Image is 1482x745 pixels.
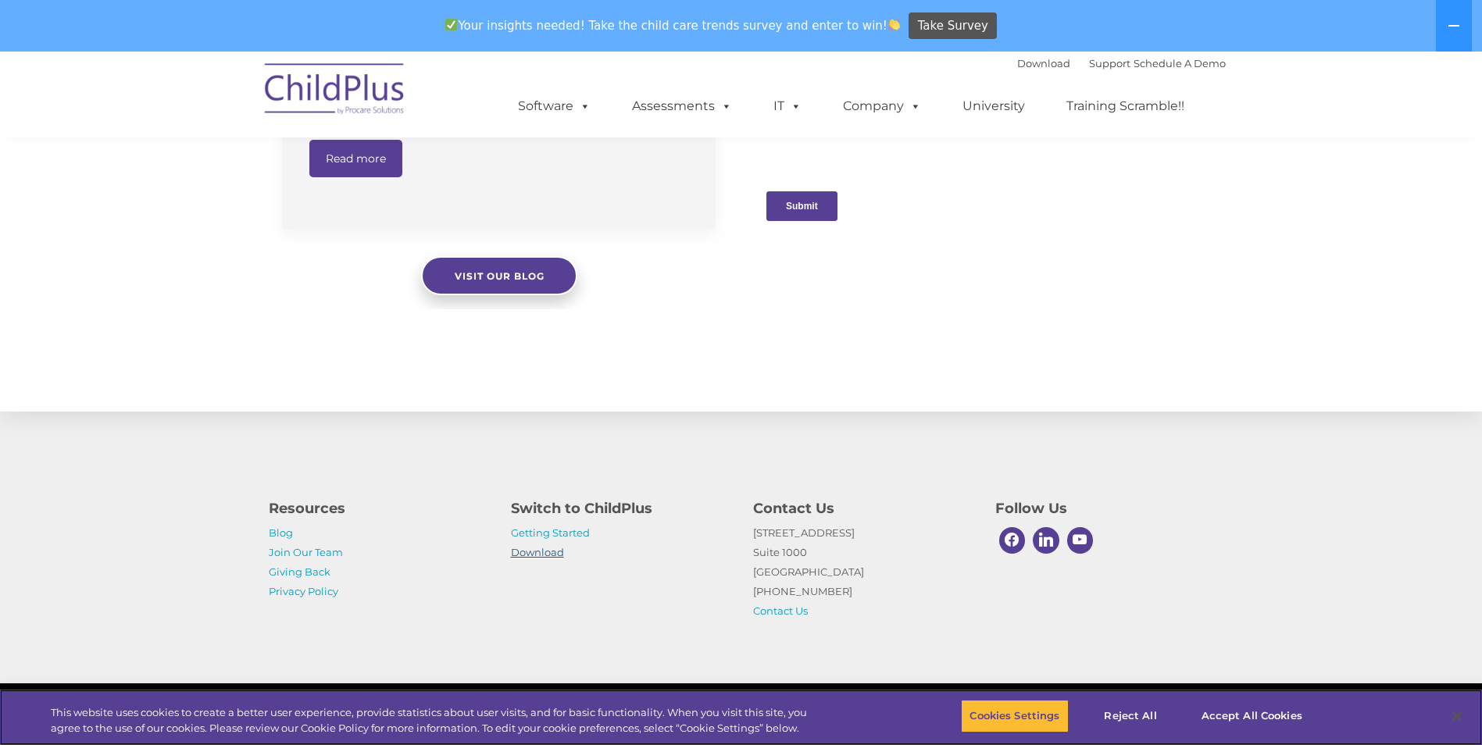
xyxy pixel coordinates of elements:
a: Youtube [1063,523,1098,558]
h4: Contact Us [753,497,972,519]
a: Privacy Policy [269,585,338,597]
h4: Follow Us [995,497,1214,519]
img: ✅ [445,19,457,30]
a: Blog [269,526,293,539]
a: Download [511,546,564,558]
img: ChildPlus by Procare Solutions [257,52,413,130]
a: Visit our blog [421,256,577,295]
a: Giving Back [269,565,330,578]
p: [STREET_ADDRESS] Suite 1000 [GEOGRAPHIC_DATA] [PHONE_NUMBER] [753,523,972,621]
a: Schedule A Demo [1134,57,1226,70]
a: Software [502,91,606,122]
button: Close [1440,699,1474,733]
a: Read more [309,140,402,177]
img: 👏 [888,19,900,30]
a: Assessments [616,91,748,122]
button: Reject All [1082,700,1180,733]
a: Facebook [995,523,1030,558]
a: Support [1089,57,1130,70]
a: Take Survey [909,12,997,40]
span: Visit our blog [454,270,544,282]
a: Contact Us [753,604,808,617]
span: Take Survey [918,12,988,40]
a: University [947,91,1041,122]
a: Training Scramble!! [1051,91,1200,122]
div: This website uses cookies to create a better user experience, provide statistics about user visit... [51,705,815,736]
a: Getting Started [511,526,590,539]
a: Join Our Team [269,546,343,558]
button: Cookies Settings [961,700,1068,733]
a: Company [827,91,937,122]
a: Download [1017,57,1070,70]
a: Linkedin [1029,523,1063,558]
font: | [1017,57,1226,70]
a: IT [758,91,817,122]
span: Phone number [217,167,284,179]
h4: Resources [269,497,487,519]
span: Your insights needed! Take the child care trends survey and enter to win! [439,10,907,41]
span: Last name [217,103,265,115]
button: Accept All Cookies [1193,700,1311,733]
h4: Switch to ChildPlus [511,497,730,519]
